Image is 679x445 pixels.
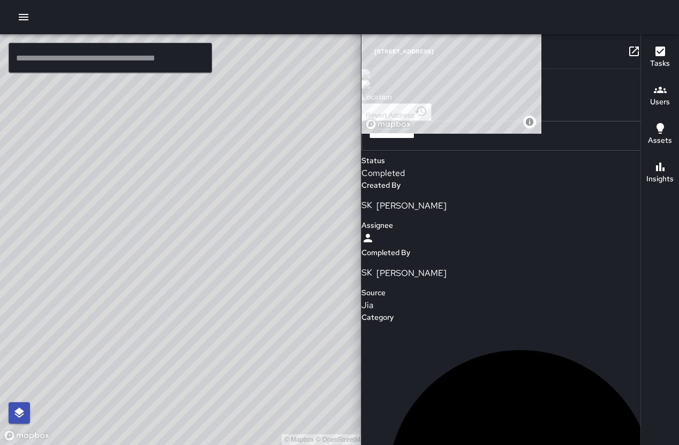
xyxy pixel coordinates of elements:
[361,266,372,279] p: SK
[641,39,679,77] button: Tasks
[641,116,679,154] button: Assets
[650,58,670,70] h6: Tasks
[641,77,679,116] button: Users
[650,96,670,108] h6: Users
[361,199,372,212] p: SK
[646,173,674,185] h6: Insights
[641,154,679,193] button: Insights
[648,135,672,147] h6: Assets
